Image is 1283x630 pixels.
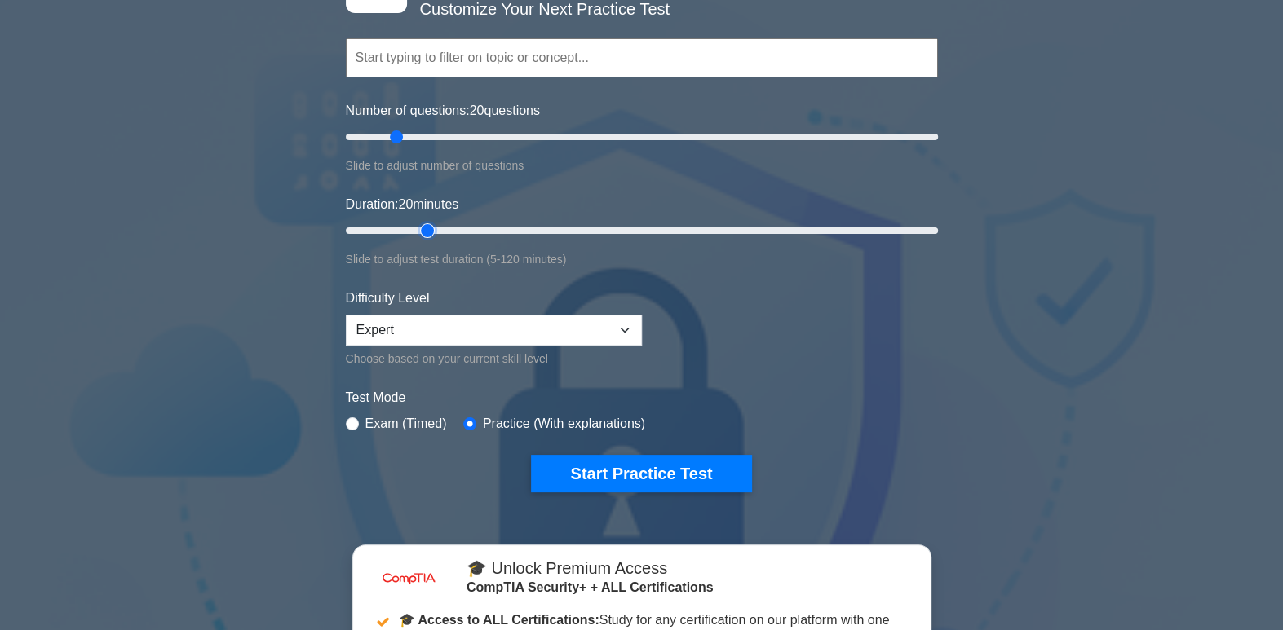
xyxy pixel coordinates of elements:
[346,388,938,408] label: Test Mode
[531,455,751,492] button: Start Practice Test
[346,289,430,308] label: Difficulty Level
[346,156,938,175] div: Slide to adjust number of questions
[398,197,413,211] span: 20
[470,104,484,117] span: 20
[346,349,642,368] div: Choose based on your current skill level
[365,414,447,434] label: Exam (Timed)
[346,195,459,214] label: Duration: minutes
[346,249,938,269] div: Slide to adjust test duration (5-120 minutes)
[483,414,645,434] label: Practice (With explanations)
[346,101,540,121] label: Number of questions: questions
[346,38,938,77] input: Start typing to filter on topic or concept...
